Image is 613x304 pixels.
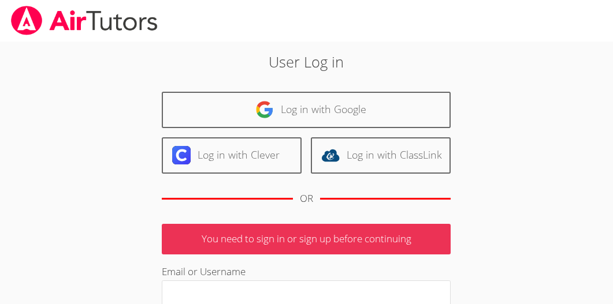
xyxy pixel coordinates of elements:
a: Log in with Google [162,92,451,128]
a: Log in with ClassLink [311,137,451,174]
img: classlink-logo-d6bb404cc1216ec64c9a2012d9dc4662098be43eaf13dc465df04b49fa7ab582.svg [321,146,340,164]
img: airtutors_banner-c4298cdbf04f3fff15de1276eac7730deb9818008684d7c2e4769d2f7ddbe033.png [10,6,159,35]
h2: User Log in [86,51,527,73]
img: google-logo-50288ca7cdecda66e5e0955fdab243c47b7ad437acaf1139b6f446037453330a.svg [255,100,274,119]
label: Email or Username [162,265,246,278]
div: OR [300,190,313,207]
p: You need to sign in or sign up before continuing [162,224,451,254]
a: Log in with Clever [162,137,302,174]
img: clever-logo-6eab21bc6e7a338710f1a6ff85c0baf02591cd810cc4098c63d3a4b26e2feb20.svg [172,146,191,164]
